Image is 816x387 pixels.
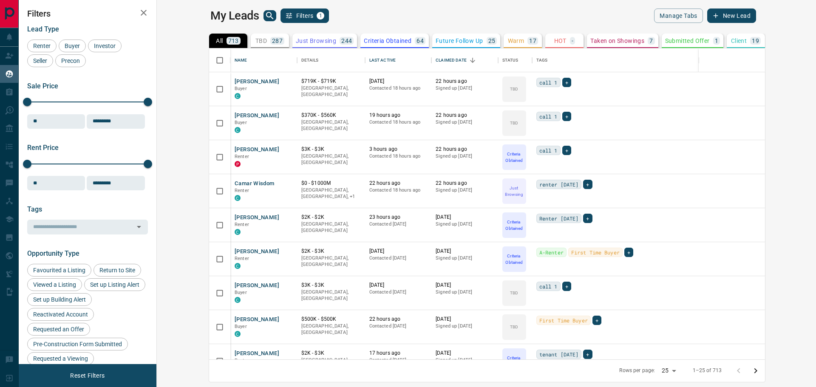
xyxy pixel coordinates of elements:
p: 287 [272,38,283,44]
p: Taken on Showings [590,38,644,44]
p: Signed up [DATE] [436,119,494,126]
p: Contacted 18 hours ago [369,85,428,92]
h2: Filters [27,8,148,19]
p: [GEOGRAPHIC_DATA], [GEOGRAPHIC_DATA] [301,153,361,166]
p: [GEOGRAPHIC_DATA], [GEOGRAPHIC_DATA] [301,289,361,302]
p: $2K - $2K [301,214,361,221]
span: Set up Building Alert [30,296,89,303]
button: [PERSON_NAME] [235,214,279,222]
p: Signed up [DATE] [436,187,494,194]
div: + [583,214,592,223]
button: search button [263,10,276,21]
div: + [562,78,571,87]
div: + [592,316,601,325]
button: Camar Wisdom [235,180,275,188]
span: Renter [235,256,249,261]
p: Signed up [DATE] [436,289,494,296]
p: Criteria Obtained [503,253,525,266]
p: $370K - $560K [301,112,361,119]
p: [GEOGRAPHIC_DATA], [GEOGRAPHIC_DATA] [301,357,361,370]
div: condos.ca [235,297,241,303]
span: + [565,78,568,87]
div: Reactivated Account [27,308,94,321]
p: Submitted Offer [665,38,710,44]
span: + [565,282,568,291]
p: 22 hours ago [436,78,494,85]
div: + [562,282,571,291]
span: tenant [DATE] [539,350,579,359]
button: [PERSON_NAME] [235,146,279,154]
p: Contacted [DATE] [369,221,428,228]
h1: My Leads [210,9,259,23]
span: Favourited a Listing [30,267,88,274]
p: 19 hours ago [369,112,428,119]
button: [PERSON_NAME] [235,282,279,290]
p: 22 hours ago [436,146,494,153]
p: Toronto [301,187,361,200]
span: Return to Site [96,267,138,274]
p: Client [731,38,747,44]
p: 7 [649,38,653,44]
p: [DATE] [436,248,494,255]
span: Buyer [235,324,247,329]
p: Signed up [DATE] [436,357,494,364]
div: Seller [27,54,53,67]
p: [DATE] [369,248,428,255]
p: 1–25 of 713 [693,367,722,374]
p: Signed up [DATE] [436,153,494,160]
div: 25 [658,364,679,377]
button: [PERSON_NAME] [235,350,279,358]
div: Name [235,48,247,72]
p: [DATE] [436,350,494,357]
p: 22 hours ago [436,180,494,187]
p: $2K - $3K [301,350,361,357]
button: Manage Tabs [654,8,703,23]
p: - [572,38,573,44]
button: Reset Filters [65,368,110,383]
div: Claimed Date [431,48,498,72]
div: Viewed a Listing [27,278,82,291]
p: 23 hours ago [369,214,428,221]
div: condos.ca [235,331,241,337]
div: Name [230,48,297,72]
span: Renter [DATE] [539,214,579,223]
p: Contacted 18 hours ago [369,187,428,194]
div: + [624,248,633,257]
p: [DATE] [369,78,428,85]
div: Set up Building Alert [27,293,92,306]
div: Buyer [59,40,86,52]
p: 19 [752,38,759,44]
p: Signed up [DATE] [436,85,494,92]
span: Precon [58,57,83,64]
p: TBD [510,324,518,330]
div: condos.ca [235,127,241,133]
div: condos.ca [235,229,241,235]
span: Buyer [235,86,247,91]
div: Requested a Viewing [27,352,94,365]
p: [GEOGRAPHIC_DATA], [GEOGRAPHIC_DATA] [301,85,361,98]
p: Contacted [DATE] [369,255,428,262]
p: 713 [228,38,239,44]
div: Tags [536,48,548,72]
span: Set up Listing Alert [87,281,142,288]
div: condos.ca [235,93,241,99]
span: Renter [235,154,249,159]
div: Details [301,48,319,72]
span: Opportunity Type [27,249,79,257]
span: Lead Type [27,25,59,33]
p: 1 [715,38,718,44]
span: call 1 [539,146,558,155]
span: First Time Buyer [571,248,620,257]
p: $2K - $3K [301,248,361,255]
p: $3K - $3K [301,146,361,153]
p: All [216,38,223,44]
p: Contacted [DATE] [369,323,428,330]
div: condos.ca [235,195,241,201]
p: HOT [554,38,567,44]
span: + [565,146,568,155]
p: Criteria Obtained [503,219,525,232]
div: condos.ca [235,263,241,269]
p: [GEOGRAPHIC_DATA], [GEOGRAPHIC_DATA] [301,323,361,336]
p: Contacted 18 hours ago [369,119,428,126]
p: 64 [416,38,424,44]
